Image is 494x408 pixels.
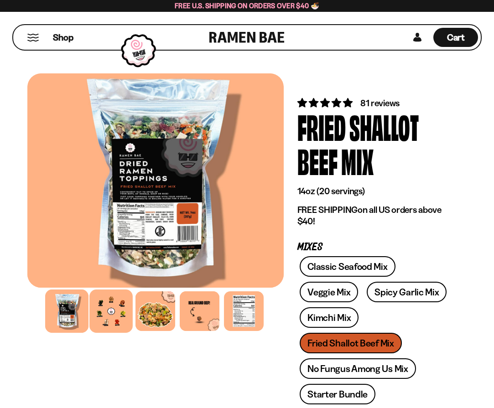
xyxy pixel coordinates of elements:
button: Mobile Menu Trigger [27,34,39,41]
a: No Fungus Among Us Mix [300,358,416,379]
span: Free U.S. Shipping on Orders over $40 🍜 [175,1,319,10]
div: Beef [297,144,338,178]
a: Starter Bundle [300,384,375,404]
span: Cart [447,32,465,43]
p: Mixes [297,243,453,252]
a: Shop [53,28,73,47]
span: 4.83 stars [297,97,354,108]
span: Shop [53,31,73,44]
a: Spicy Garlic Mix [367,282,447,302]
a: Classic Seafood Mix [300,256,395,277]
div: Shallot [349,109,419,144]
div: Mix [341,144,374,178]
strong: FREE SHIPPING [297,204,358,215]
p: 14oz (20 servings) [297,186,453,197]
span: 81 reviews [360,98,400,108]
a: Kimchi Mix [300,307,359,328]
p: on all US orders above $40! [297,204,453,227]
div: Cart [433,25,478,50]
div: Fried [297,109,346,144]
a: Veggie Mix [300,282,358,302]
